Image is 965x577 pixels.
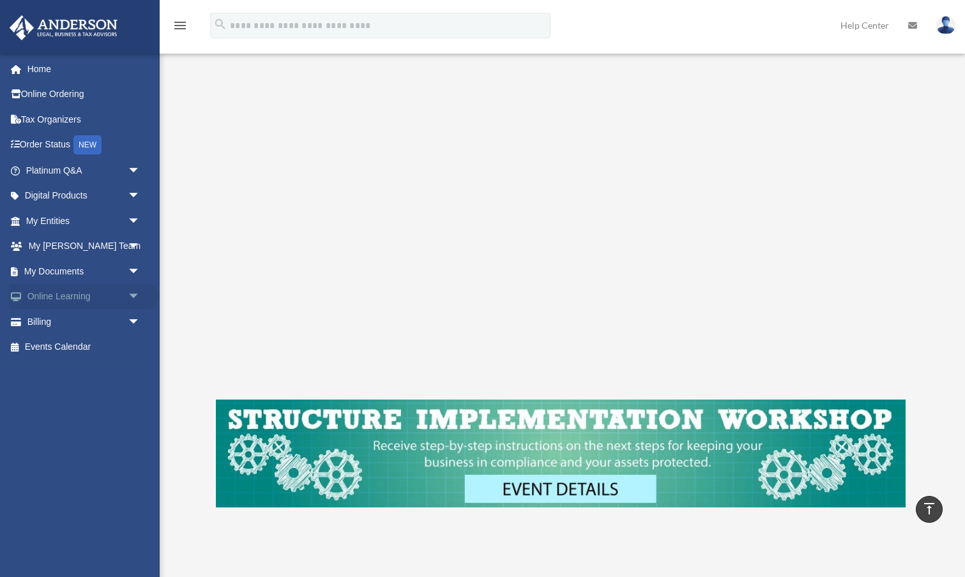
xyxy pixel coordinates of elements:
[172,18,188,33] i: menu
[213,17,227,31] i: search
[9,107,160,132] a: Tax Organizers
[9,132,160,158] a: Order StatusNEW
[128,208,153,234] span: arrow_drop_down
[128,158,153,184] span: arrow_drop_down
[9,334,160,360] a: Events Calendar
[128,259,153,285] span: arrow_drop_down
[128,309,153,335] span: arrow_drop_down
[128,284,153,310] span: arrow_drop_down
[9,309,160,334] a: Billingarrow_drop_down
[9,234,160,259] a: My [PERSON_NAME] Teamarrow_drop_down
[916,496,943,523] a: vertical_align_top
[128,183,153,209] span: arrow_drop_down
[9,259,160,284] a: My Documentsarrow_drop_down
[6,15,121,40] img: Anderson Advisors Platinum Portal
[172,22,188,33] a: menu
[9,183,160,209] a: Digital Productsarrow_drop_down
[128,234,153,260] span: arrow_drop_down
[9,82,160,107] a: Online Ordering
[9,158,160,183] a: Platinum Q&Aarrow_drop_down
[922,501,937,516] i: vertical_align_top
[9,208,160,234] a: My Entitiesarrow_drop_down
[9,284,160,310] a: Online Learningarrow_drop_down
[936,16,955,34] img: User Pic
[73,135,102,154] div: NEW
[9,56,160,82] a: Home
